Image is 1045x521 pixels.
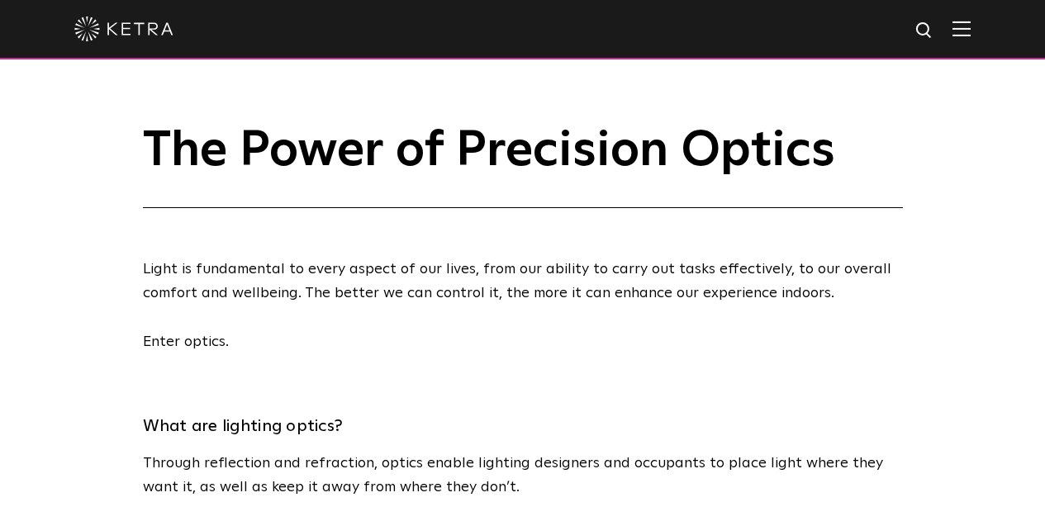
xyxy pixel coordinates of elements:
p: Through reflection and refraction, optics enable lighting designers and occupants to place light ... [143,452,903,500]
img: Hamburger%20Nav.svg [952,21,971,36]
h1: The Power of Precision Optics [143,124,903,208]
img: ketra-logo-2019-white [74,17,173,41]
p: Enter optics. [143,330,903,354]
img: search icon [914,21,935,41]
h3: What are lighting optics? [143,411,903,441]
p: Light is fundamental to every aspect of our lives, from our ability to carry out tasks effectivel... [143,258,903,305]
